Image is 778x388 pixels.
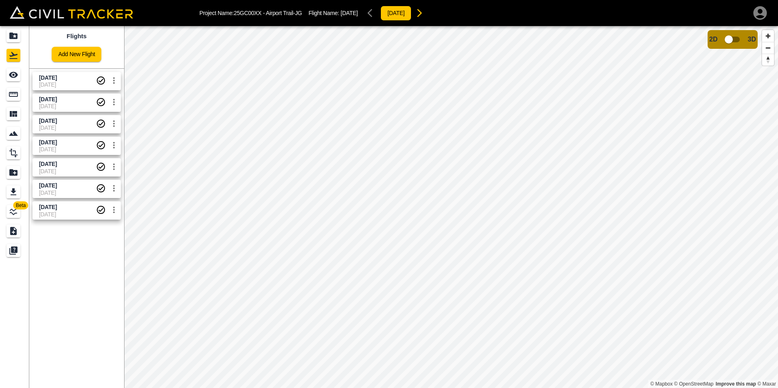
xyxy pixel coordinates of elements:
[762,54,774,65] button: Reset bearing to north
[308,10,358,16] p: Flight Name:
[124,26,778,388] canvas: Map
[748,36,756,43] span: 3D
[762,30,774,42] button: Zoom in
[650,381,673,387] a: Mapbox
[716,381,756,387] a: Map feedback
[757,381,776,387] a: Maxar
[380,6,411,21] button: [DATE]
[341,10,358,16] span: [DATE]
[674,381,714,387] a: OpenStreetMap
[709,36,717,43] span: 2D
[10,6,133,19] img: Civil Tracker
[762,42,774,54] button: Zoom out
[199,10,302,16] p: Project Name: 25GC00XX - Airport Trail-JG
